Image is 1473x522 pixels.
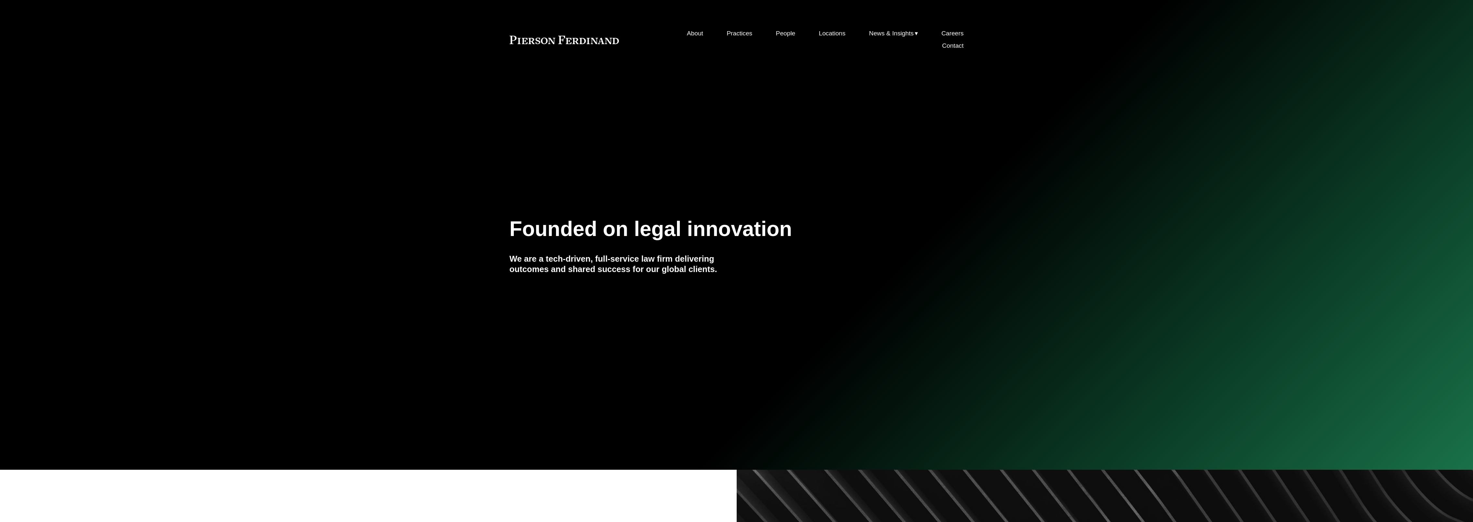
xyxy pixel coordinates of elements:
[687,27,703,40] a: About
[869,28,914,39] span: News & Insights
[776,27,795,40] a: People
[819,27,845,40] a: Locations
[942,40,963,52] a: Contact
[510,217,888,241] h1: Founded on legal innovation
[727,27,752,40] a: Practices
[510,254,737,275] h4: We are a tech-driven, full-service law firm delivering outcomes and shared success for our global...
[941,27,963,40] a: Careers
[869,27,918,40] a: folder dropdown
